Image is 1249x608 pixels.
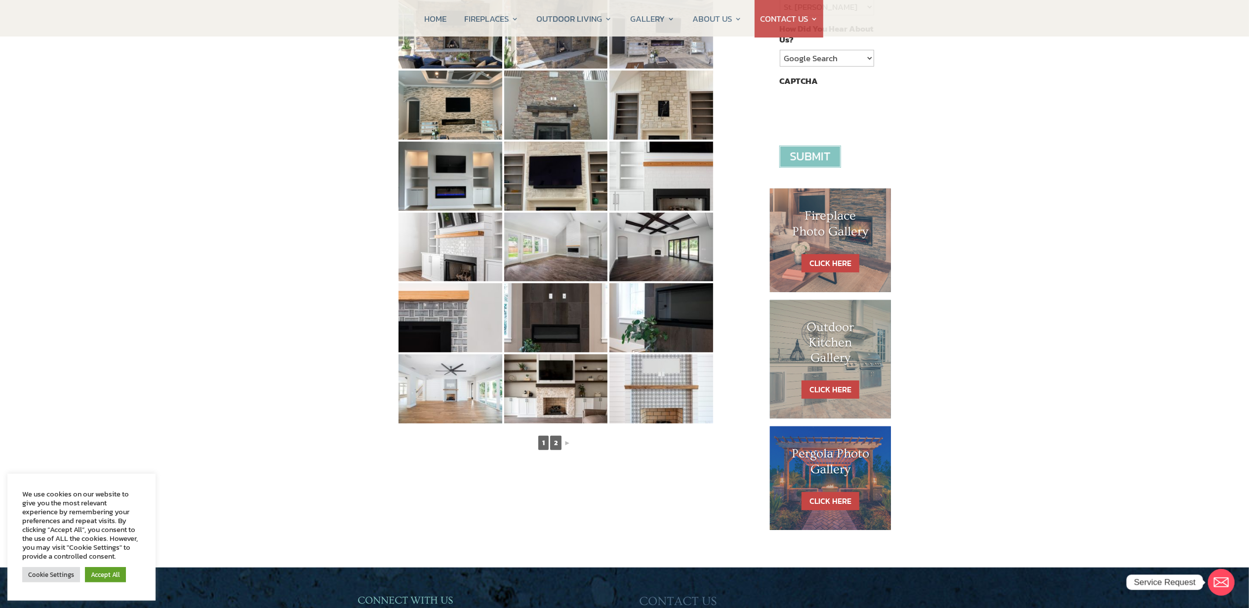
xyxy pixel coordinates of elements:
[802,380,859,399] a: CLICK HERE
[609,213,713,282] img: 18
[22,490,141,561] div: We use cookies on our website to give you the most relevant experience by remembering your prefer...
[399,213,502,282] img: 16
[399,354,502,423] img: 22
[399,142,502,211] img: 13
[790,208,872,244] h1: Fireplace Photo Gallery
[779,23,873,45] label: How Did You Hear About Us?
[779,91,929,130] iframe: reCAPTCHA
[802,492,859,510] a: CLICK HERE
[504,142,608,211] img: 14
[358,595,453,606] span: CONNECT WITH US
[399,71,502,140] img: 10
[504,71,608,140] img: 11
[85,567,126,582] a: Accept All
[563,437,572,449] a: ►
[504,354,608,423] img: 23
[538,436,549,450] span: 1
[1208,569,1235,596] a: Email
[504,283,608,352] img: 20
[22,567,80,582] a: Cookie Settings
[609,142,713,211] img: 15
[399,283,502,352] img: 19
[802,254,859,272] a: CLICK HERE
[609,354,713,423] img: 24
[790,446,872,482] h1: Pergola Photo Gallery
[779,76,818,86] label: CAPTCHA
[609,71,713,140] img: 12
[779,146,841,168] input: Submit
[790,320,872,371] h1: Outdoor Kitchen Gallery
[609,283,713,352] img: 21
[504,213,608,282] img: 17
[550,436,562,450] a: 2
